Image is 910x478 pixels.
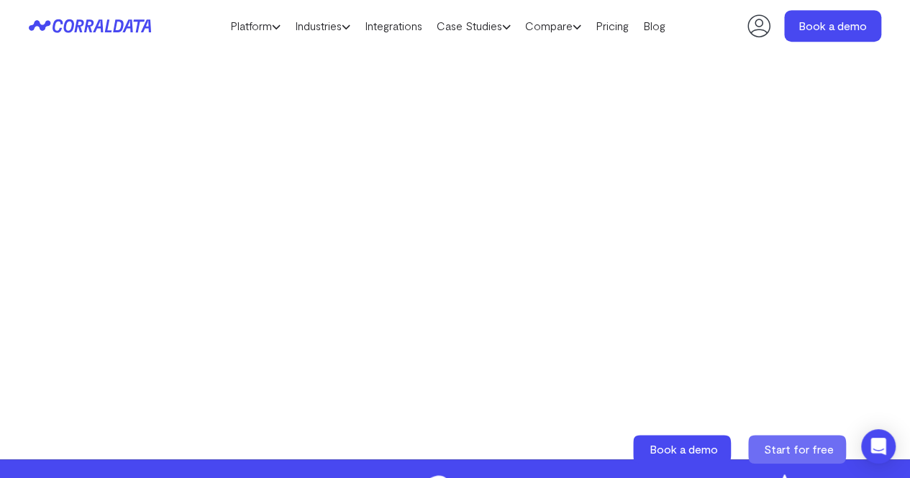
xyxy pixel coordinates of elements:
div: Open Intercom Messenger [861,429,896,464]
a: Book a demo [633,435,734,464]
a: Case Studies [429,15,518,37]
span: Start for free [764,442,834,456]
a: Start for free [748,435,849,464]
a: Integrations [358,15,429,37]
a: Compare [518,15,588,37]
a: Industries [288,15,358,37]
a: Blog [636,15,673,37]
a: Pricing [588,15,636,37]
a: Book a demo [784,10,881,42]
span: Book a demo [650,442,718,456]
a: Platform [223,15,288,37]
